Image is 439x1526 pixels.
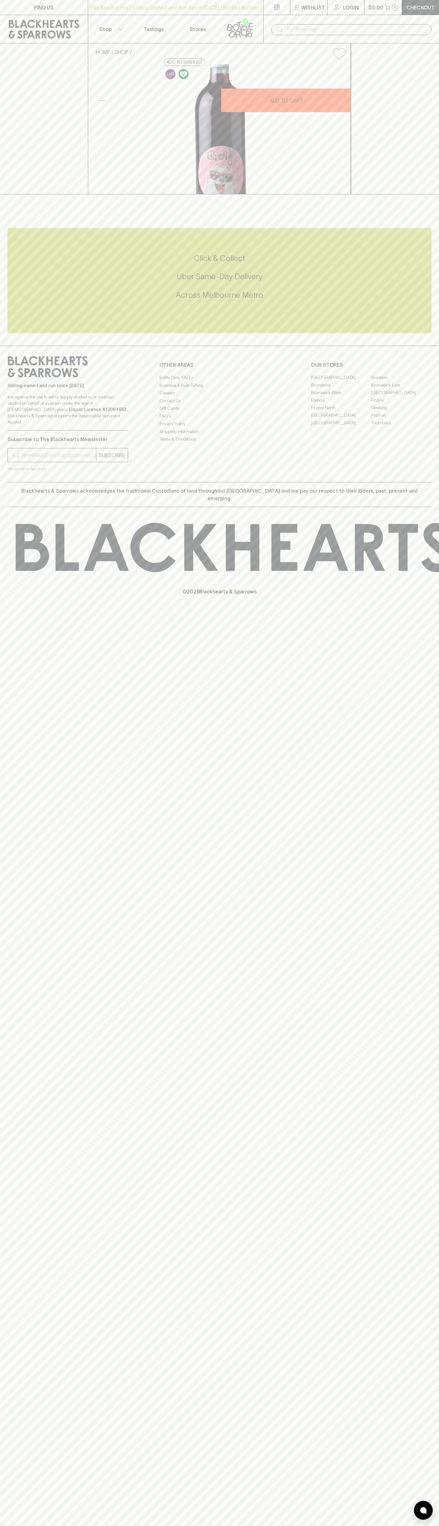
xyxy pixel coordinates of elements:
[159,374,280,381] a: Bottle Drop FAQ's
[311,389,371,396] a: Brunswick West
[179,69,189,79] img: Vegan
[144,25,164,33] p: Tastings
[159,412,280,420] a: FAQ's
[311,381,371,389] a: Brunswick
[164,68,177,81] a: Some may call it natural, others minimum intervention, either way, it’s hands off & maybe even a ...
[371,411,431,419] a: Prahran
[394,6,396,9] p: 0
[159,361,280,369] p: OTHER AREAS
[8,228,431,333] div: Call to action block
[115,49,128,55] a: SHOP
[301,4,325,11] p: Wishlist
[8,253,431,263] h5: Click & Collect
[159,420,280,428] a: Privacy Policy
[190,25,206,33] p: Stores
[8,436,128,443] p: Subscribe to The Blackhearts Newsletter
[91,64,351,194] img: 40010.png
[343,4,359,11] p: Login
[159,436,280,443] a: Terms & Conditions
[159,428,280,435] a: Shipping Information
[371,374,431,381] a: Braddon
[159,405,280,412] a: Gift Cards
[368,4,383,11] p: $0.00
[331,46,348,62] button: Add to wishlist
[12,487,427,502] p: Blackhearts & Sparrows acknowledges the traditional Custodians of land throughout [GEOGRAPHIC_DAT...
[164,58,205,66] button: Add to wishlist
[8,394,128,425] p: It is against the law to sell or supply alcohol to, or to obtain alcohol on behalf of a person un...
[69,407,126,412] strong: Liquor License #32064953
[311,411,371,419] a: [GEOGRAPHIC_DATA]
[371,396,431,404] a: Fitzroy
[221,89,351,112] button: ADD TO CART
[99,452,125,459] p: SUBSCRIBE
[311,374,371,381] a: [GEOGRAPHIC_DATA]
[8,271,431,282] h5: Uber Same-Day Delivery
[177,68,190,81] a: Made without the use of any animal products.
[311,419,371,426] a: [GEOGRAPHIC_DATA]
[96,49,110,55] a: HOME
[420,1507,426,1513] img: bubble-icon
[8,290,431,300] h5: Across Melbourne Metro
[371,389,431,396] a: [GEOGRAPHIC_DATA]
[159,389,280,397] a: Careers
[159,381,280,389] a: Business & Bulk Gifting
[8,466,128,472] p: We will never spam you
[13,450,96,460] input: e.g. jane@blackheartsandsparrows.com.au
[286,24,426,35] input: Try "Pinot noir"
[132,15,176,43] a: Tastings
[88,15,132,43] button: Shop
[159,397,280,404] a: Contact Us
[371,404,431,411] a: Geelong
[311,396,371,404] a: Elwood
[8,382,128,389] p: Sibling owned and run since [DATE]
[99,25,112,33] p: Shop
[165,69,175,79] img: Lo-Fi
[34,4,54,11] p: FIND US
[406,4,435,11] p: Checkout
[371,381,431,389] a: Brunswick East
[311,404,371,411] a: Fitzroy North
[96,448,128,462] button: SUBSCRIBE
[269,97,303,104] p: ADD TO CART
[371,419,431,426] a: Thornbury
[176,15,220,43] a: Stores
[311,361,431,369] p: OUR STORES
